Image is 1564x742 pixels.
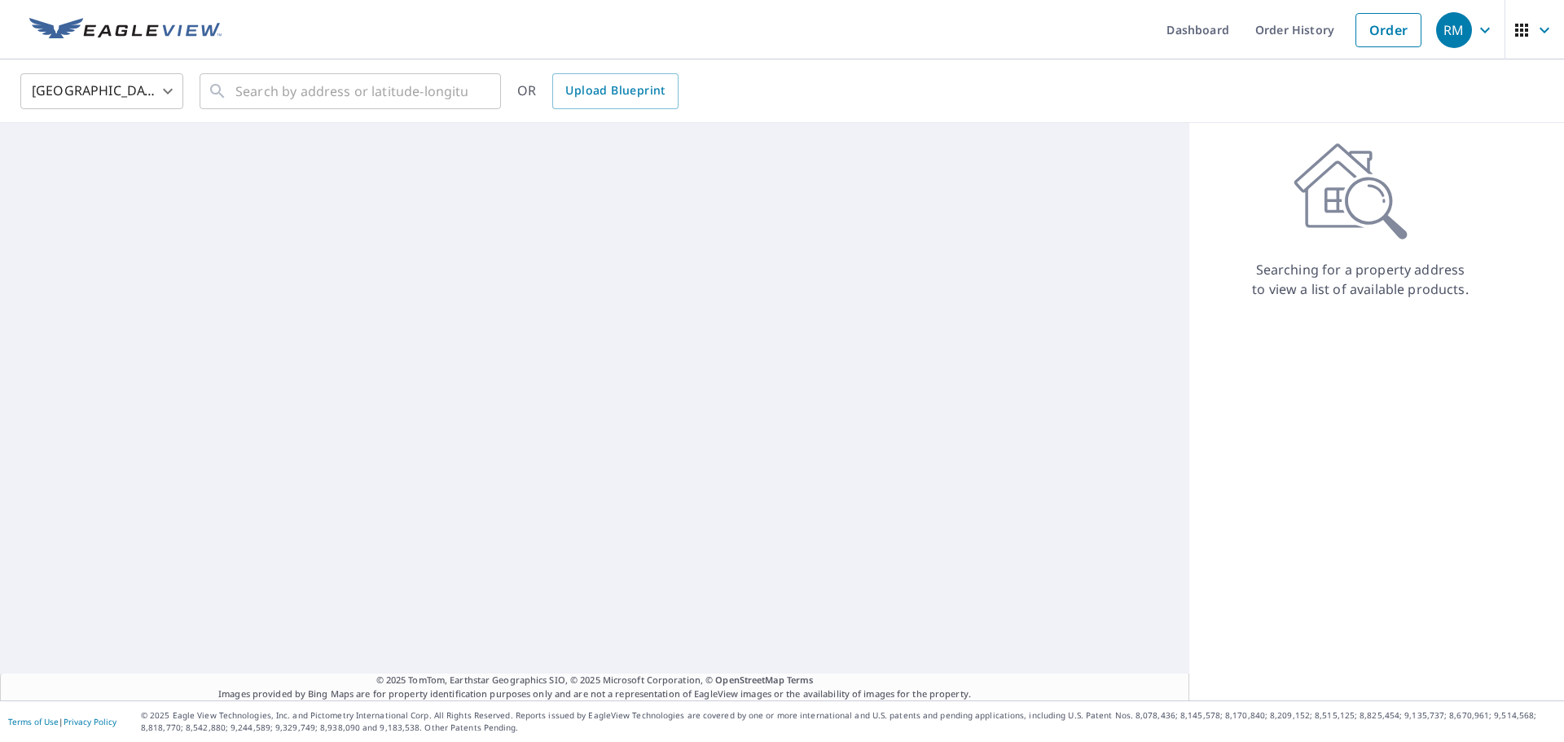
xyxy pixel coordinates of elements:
a: Terms of Use [8,716,59,727]
a: Terms [787,674,814,686]
div: [GEOGRAPHIC_DATA] [20,68,183,114]
img: EV Logo [29,18,222,42]
div: OR [517,73,679,109]
span: Upload Blueprint [565,81,665,101]
a: Order [1355,13,1421,47]
a: OpenStreetMap [715,674,784,686]
a: Privacy Policy [64,716,116,727]
p: © 2025 Eagle View Technologies, Inc. and Pictometry International Corp. All Rights Reserved. Repo... [141,709,1556,734]
a: Upload Blueprint [552,73,678,109]
input: Search by address or latitude-longitude [235,68,468,114]
span: © 2025 TomTom, Earthstar Geographics SIO, © 2025 Microsoft Corporation, © [376,674,814,687]
p: | [8,717,116,727]
p: Searching for a property address to view a list of available products. [1251,260,1470,299]
div: RM [1436,12,1472,48]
